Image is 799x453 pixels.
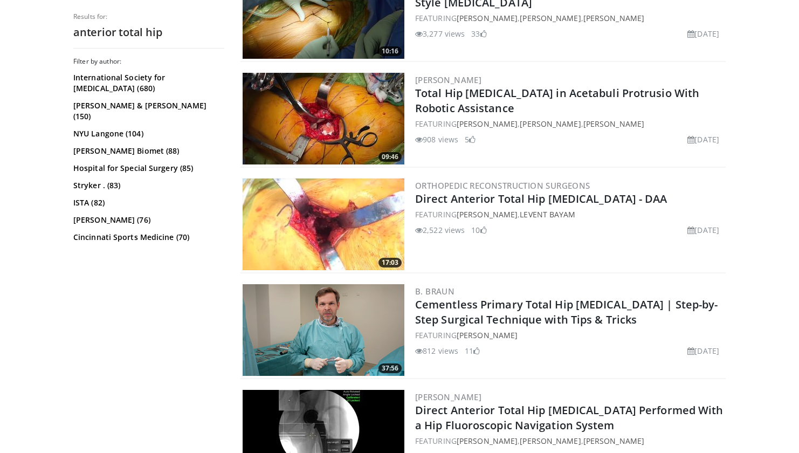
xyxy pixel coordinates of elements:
a: [PERSON_NAME] [583,119,644,129]
img: 9026b89a-9ec4-4d45-949c-ae618d94f28c.300x170_q85_crop-smart_upscale.jpg [243,73,404,164]
li: [DATE] [687,134,719,145]
a: [PERSON_NAME] [457,119,518,129]
a: [PERSON_NAME] [457,436,518,446]
li: 5 [465,134,476,145]
li: 2,522 views [415,224,465,236]
li: 812 views [415,345,458,356]
a: [PERSON_NAME] [583,13,644,23]
a: Direct Anterior Total Hip [MEDICAL_DATA] - DAA [415,191,667,206]
a: B. Braun [415,286,454,297]
li: [DATE] [687,345,719,356]
span: 37:56 [378,363,402,373]
span: 09:46 [378,152,402,162]
a: [PERSON_NAME] [520,436,581,446]
a: NYU Langone (104) [73,128,222,139]
div: FEATURING [415,330,724,341]
a: [PERSON_NAME] [415,74,481,85]
a: 17:03 [243,179,404,270]
li: [DATE] [687,28,719,39]
a: [PERSON_NAME] [457,13,518,23]
h3: Filter by author: [73,57,224,66]
a: Cementless Primary Total Hip [MEDICAL_DATA] | Step-by-Step Surgical Technique with Tips & Tricks [415,297,718,327]
a: Orthopedic Reconstruction Surgeons [415,180,590,191]
p: Results for: [73,12,224,21]
li: 33 [471,28,486,39]
img: da92bea3-d431-43d6-ad8b-30cea9a3044a.300x170_q85_crop-smart_upscale.jpg [243,179,404,270]
a: ISTA (82) [73,197,222,208]
a: Cincinnati Sports Medicine (70) [73,232,222,243]
a: Hospital for Special Surgery (85) [73,163,222,174]
a: Total Hip [MEDICAL_DATA] in Acetabuli Protrusio With Robotic Assistance [415,86,699,115]
a: [PERSON_NAME] [520,13,581,23]
a: Stryker . (83) [73,180,222,191]
li: 10 [471,224,486,236]
a: Levent Bayam [520,209,575,219]
img: 0732e846-dfaf-48e4-92d8-164ee1b1b95b.png.300x170_q85_crop-smart_upscale.png [243,284,404,376]
a: [PERSON_NAME] (76) [73,215,222,225]
a: [PERSON_NAME] [457,330,518,340]
div: FEATURING , , [415,435,724,447]
a: [PERSON_NAME] [583,436,644,446]
li: 11 [465,345,480,356]
li: 3,277 views [415,28,465,39]
div: FEATURING , , [415,12,724,24]
a: 09:46 [243,73,404,164]
a: 37:56 [243,284,404,376]
span: 10:16 [378,46,402,56]
h2: anterior total hip [73,25,224,39]
a: [PERSON_NAME] Biomet (88) [73,146,222,156]
div: FEATURING , [415,209,724,220]
a: [PERSON_NAME] & [PERSON_NAME] (150) [73,100,222,122]
a: Direct Anterior Total Hip [MEDICAL_DATA] Performed With a Hip Fluoroscopic Navigation System [415,403,724,433]
a: [PERSON_NAME] [457,209,518,219]
div: FEATURING , , [415,118,724,129]
a: [PERSON_NAME] [520,119,581,129]
li: 908 views [415,134,458,145]
a: International Society for [MEDICAL_DATA] (680) [73,72,222,94]
span: 17:03 [378,258,402,267]
a: [PERSON_NAME] [415,392,481,402]
li: [DATE] [687,224,719,236]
